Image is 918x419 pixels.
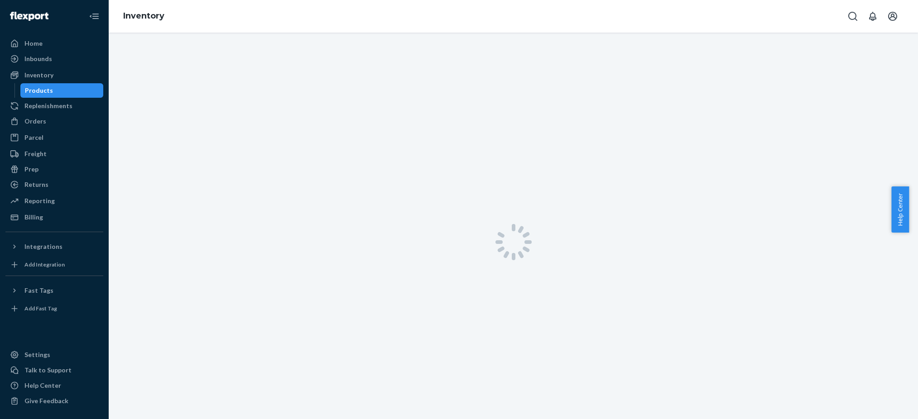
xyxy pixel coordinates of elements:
[5,130,103,145] a: Parcel
[24,196,55,205] div: Reporting
[24,286,53,295] div: Fast Tags
[25,86,53,95] div: Products
[24,165,38,174] div: Prep
[24,117,46,126] div: Orders
[24,149,47,158] div: Freight
[24,39,43,48] div: Home
[24,71,53,80] div: Inventory
[5,162,103,176] a: Prep
[5,52,103,66] a: Inbounds
[5,177,103,192] a: Returns
[5,99,103,113] a: Replenishments
[5,114,103,129] a: Orders
[5,194,103,208] a: Reporting
[884,7,902,25] button: Open account menu
[24,396,68,405] div: Give Feedback
[24,305,57,312] div: Add Fast Tag
[5,378,103,393] a: Help Center
[5,257,103,272] a: Add Integration
[123,11,164,21] a: Inventory
[5,394,103,408] button: Give Feedback
[5,348,103,362] a: Settings
[10,12,48,21] img: Flexport logo
[5,36,103,51] a: Home
[5,68,103,82] a: Inventory
[864,7,882,25] button: Open notifications
[24,261,65,268] div: Add Integration
[24,101,72,110] div: Replenishments
[24,381,61,390] div: Help Center
[24,213,43,222] div: Billing
[24,242,62,251] div: Integrations
[5,147,103,161] a: Freight
[24,366,72,375] div: Talk to Support
[5,283,103,298] button: Fast Tags
[844,7,862,25] button: Open Search Box
[24,180,48,189] div: Returns
[5,301,103,316] a: Add Fast Tag
[891,186,909,233] button: Help Center
[5,363,103,377] a: Talk to Support
[85,7,103,25] button: Close Navigation
[24,54,52,63] div: Inbounds
[5,210,103,224] a: Billing
[20,83,104,98] a: Products
[116,3,172,29] ol: breadcrumbs
[24,133,43,142] div: Parcel
[5,239,103,254] button: Integrations
[24,350,50,359] div: Settings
